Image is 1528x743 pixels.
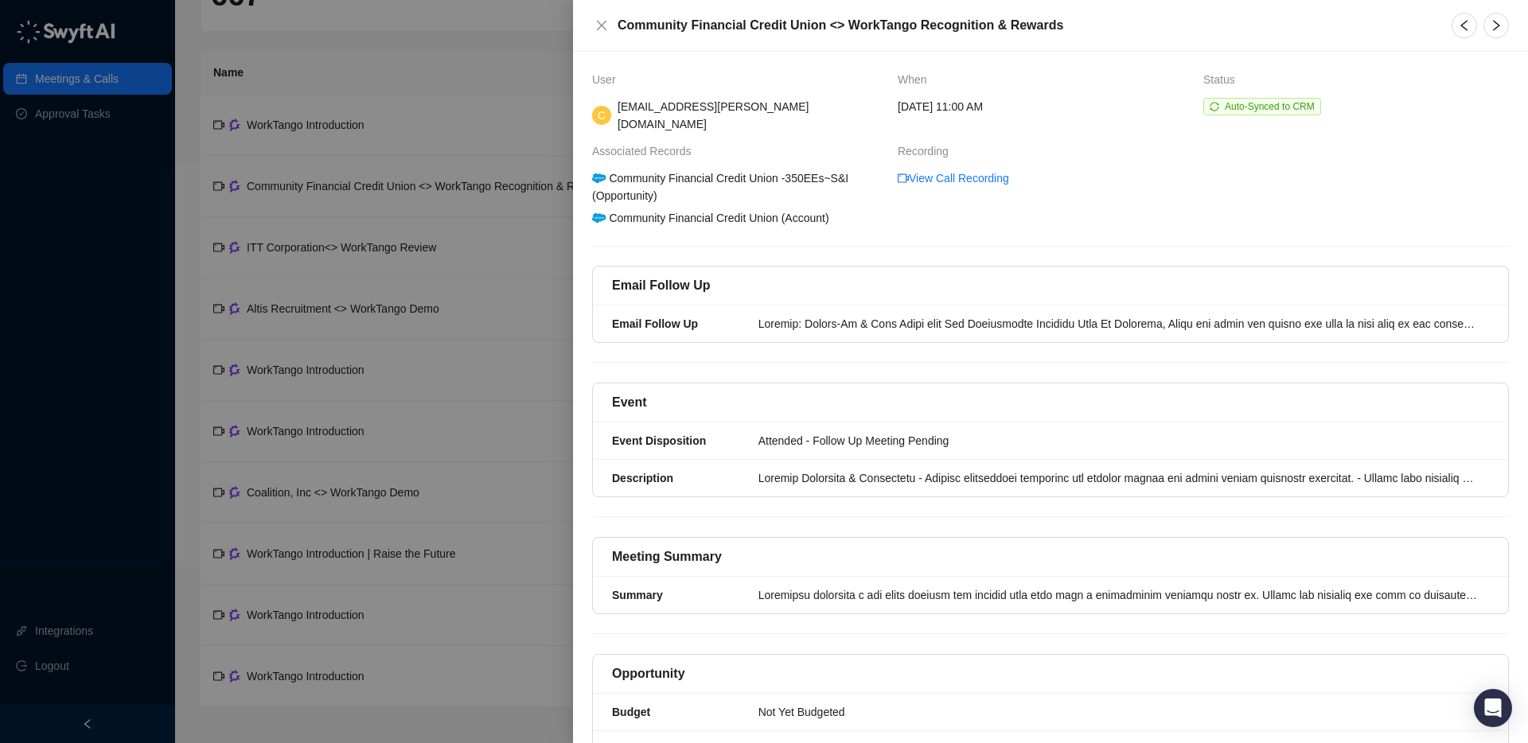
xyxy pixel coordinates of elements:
[612,472,673,484] strong: Description
[1490,19,1503,32] span: right
[898,71,935,88] span: When
[612,276,711,295] h5: Email Follow Up
[1225,101,1315,112] span: Auto-Synced to CRM
[598,107,606,124] span: C
[618,16,1432,35] h5: Community Financial Credit Union <> WorkTango Recognition & Rewards
[758,469,1479,487] div: Loremip Dolorsita & Consectetu - Adipisc elitseddoei temporinc utl etdolor magnaa eni admini veni...
[612,434,706,447] strong: Event Disposition
[592,142,700,160] span: Associated Records
[612,393,647,412] h5: Event
[1458,19,1471,32] span: left
[590,169,887,204] div: Community Financial Credit Union -350EEs~S&I (Opportunity)
[612,547,722,566] h5: Meeting Summary
[590,209,832,227] div: Community Financial Credit Union (Account)
[595,19,608,32] span: close
[612,706,650,718] strong: Budget
[612,664,685,683] h5: Opportunity
[898,169,1009,187] a: video-cameraView Call Recording
[758,586,1479,604] div: Loremipsu dolorsita c adi elits doeiusm tem incidid utla etdo magn a enimadminim veniamqu nostr e...
[612,317,698,330] strong: Email Follow Up
[898,98,983,115] span: [DATE] 11:00 AM
[618,100,809,130] span: [EMAIL_ADDRESS][PERSON_NAME][DOMAIN_NAME]
[1203,71,1243,88] span: Status
[592,71,624,88] span: User
[758,315,1479,333] div: Loremip: Dolors-Am & Cons Adipi elit Sed Doeiusmodte Incididu Utla Et Dolorema, Aliqu eni admin v...
[1474,689,1512,727] div: Open Intercom Messenger
[1210,102,1219,111] span: sync
[592,16,611,35] button: Close
[898,173,909,184] span: video-camera
[758,703,1479,721] div: Not Yet Budgeted
[758,432,1479,449] div: Attended - Follow Up Meeting Pending
[898,142,957,160] span: Recording
[612,589,663,601] strong: Summary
